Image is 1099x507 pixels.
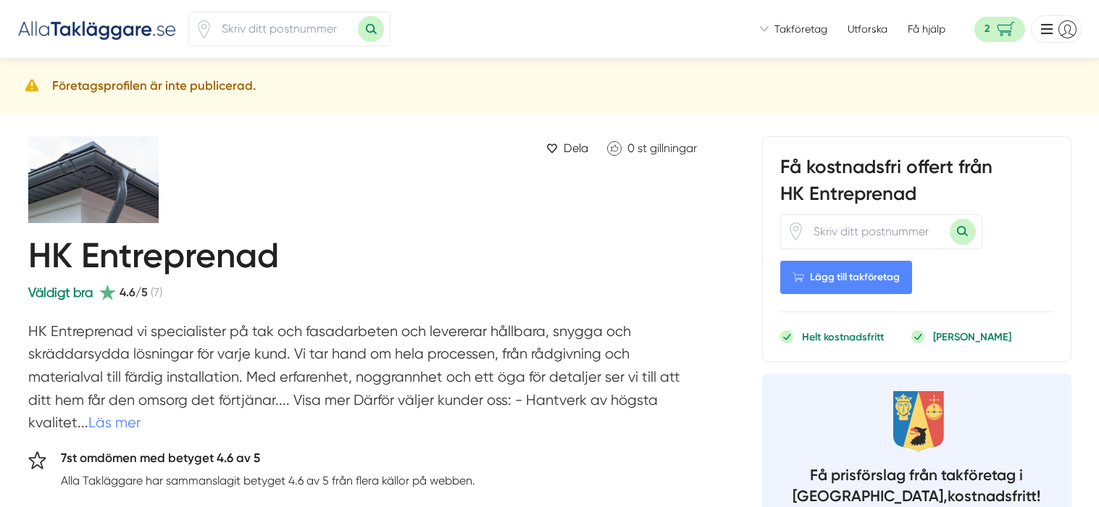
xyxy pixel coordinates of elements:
a: Dela [540,136,594,160]
button: Sök med postnummer [358,16,384,42]
img: Logotyp HK Entreprenad [28,136,188,223]
span: navigation-cart [974,17,1025,42]
span: (7) [151,283,162,301]
span: Väldigt bra [28,285,93,300]
a: Klicka för att gilla HK Entreprenad [600,136,704,160]
svg: Pin / Karta [195,20,213,38]
p: HK Entreprenad vi specialister på tak och fasadarbeten och levererar hållbara, snygga och skrädda... [28,320,704,442]
svg: Pin / Karta [787,222,805,240]
span: 0 [627,141,635,155]
img: Alla Takläggare [17,17,177,41]
p: Alla Takläggare har sammanslagit betyget 4.6 av 5 från flera källor på webben. [61,472,475,490]
a: Utforska [848,22,887,36]
span: Få hjälp [908,22,945,36]
span: Klicka för att använda din position. [787,222,805,240]
p: [PERSON_NAME] [933,330,1011,344]
h3: Få kostnadsfri offert från HK Entreprenad [780,154,1053,214]
p: Helt kostnadsfritt [802,330,884,344]
span: Dela [564,139,588,157]
input: Skriv ditt postnummer [805,215,950,248]
: Lägg till takföretag [780,261,912,294]
span: Takföretag [774,22,827,36]
input: Skriv ditt postnummer [213,12,358,46]
h5: Företagsprofilen är inte publicerad. [52,76,256,96]
h5: 7st omdömen med betyget 4.6 av 5 [61,448,475,472]
span: st gillningar [638,141,697,155]
span: Klicka för att använda din position. [195,20,213,38]
button: Sök med postnummer [950,219,976,245]
h1: HK Entreprenad [28,235,279,282]
a: Läs mer [88,414,141,431]
span: 4.6/5 [120,283,148,301]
